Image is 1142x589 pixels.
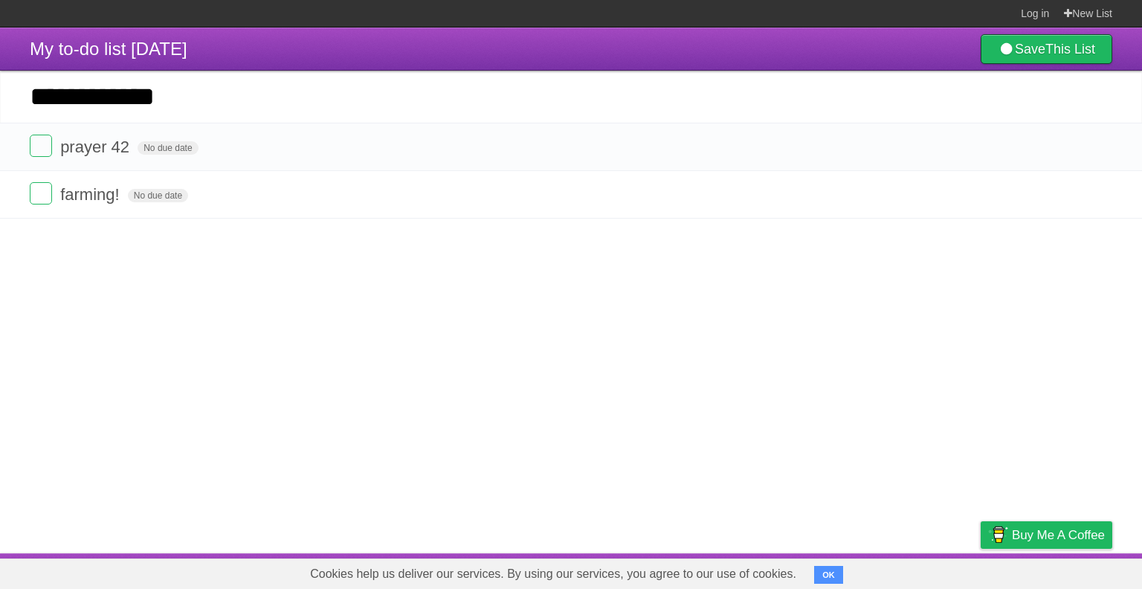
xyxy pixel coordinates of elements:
a: Privacy [961,557,1000,585]
label: Done [30,135,52,157]
span: Cookies help us deliver our services. By using our services, you agree to our use of cookies. [295,559,811,589]
span: Buy me a coffee [1012,522,1105,548]
span: My to-do list [DATE] [30,39,187,59]
span: prayer 42 [60,138,133,156]
span: farming! [60,185,123,204]
span: No due date [138,141,198,155]
button: OK [814,566,843,584]
a: Terms [911,557,943,585]
b: This List [1045,42,1095,57]
a: SaveThis List [981,34,1112,64]
span: No due date [128,189,188,202]
img: Buy me a coffee [988,522,1008,547]
a: Buy me a coffee [981,521,1112,549]
a: Developers [832,557,892,585]
label: Done [30,182,52,205]
a: Suggest a feature [1019,557,1112,585]
a: About [783,557,814,585]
